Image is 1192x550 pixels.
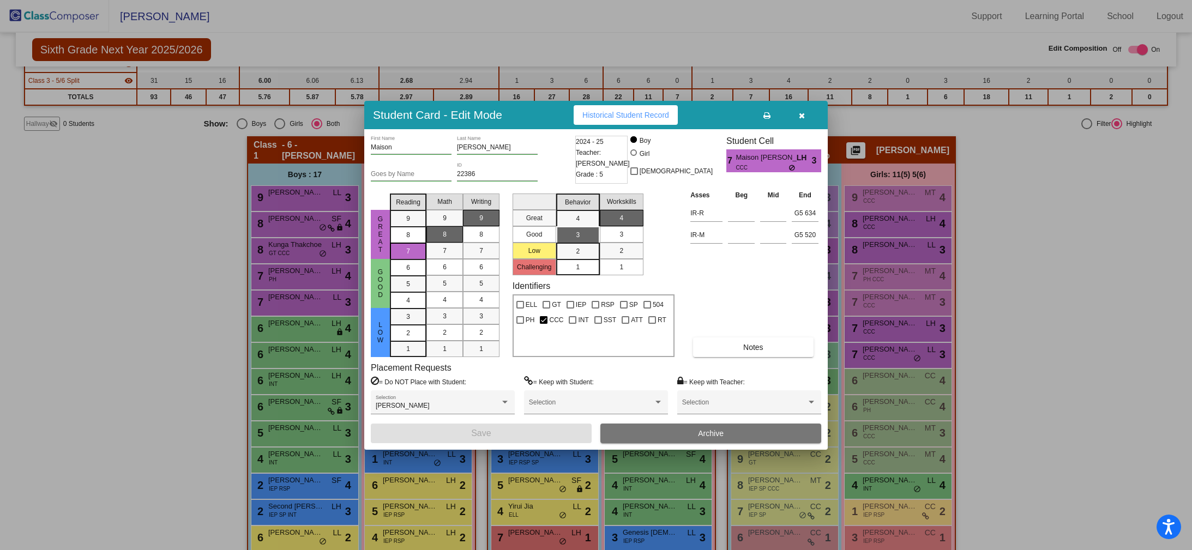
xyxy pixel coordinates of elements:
th: Beg [725,189,757,201]
input: Enter ID [457,171,538,178]
span: Good [376,268,386,299]
span: Historical Student Record [582,111,669,119]
span: SP [629,298,638,311]
button: Archive [600,424,821,443]
button: Save [371,424,592,443]
span: 3 [619,229,623,239]
span: 3 [443,311,447,321]
span: Grade : 5 [576,169,603,180]
span: ATT [631,313,643,327]
span: 3 [812,154,821,167]
span: 7 [479,246,483,256]
span: Teacher: [PERSON_NAME] [576,147,630,169]
span: 6 [479,262,483,272]
button: Notes [693,337,813,357]
div: Girl [639,149,650,159]
label: = Keep with Student: [524,376,594,387]
span: Low [376,321,386,344]
span: 7 [406,246,410,256]
span: 5 [443,279,447,288]
input: assessment [690,227,723,243]
span: 1 [576,262,580,272]
span: 1 [479,344,483,354]
span: 8 [406,230,410,240]
label: = Do NOT Place with Student: [371,376,466,387]
span: 8 [479,229,483,239]
span: CCC [549,313,563,327]
span: 5 [479,279,483,288]
span: 7 [726,154,736,167]
span: 3 [479,311,483,321]
span: CCC [736,164,788,172]
span: Writing [471,197,491,207]
span: 2 [443,328,447,337]
th: Asses [688,189,725,201]
span: 1 [619,262,623,272]
span: Behavior [565,197,591,207]
th: End [789,189,821,201]
input: goes by name [371,171,451,178]
span: LH [797,152,812,164]
span: RSP [601,298,615,311]
span: RT [658,313,666,327]
span: 9 [406,214,410,223]
span: INT [578,313,588,327]
span: 6 [406,263,410,273]
span: 1 [406,344,410,354]
span: Great [376,215,386,253]
span: 7 [443,246,447,256]
span: 4 [576,214,580,223]
span: [DEMOGRAPHIC_DATA] [640,165,713,178]
span: 4 [619,213,623,223]
button: Historical Student Record [574,105,678,125]
span: PH [526,313,535,327]
span: 2 [406,328,410,338]
span: 3 [406,312,410,322]
span: Maison [PERSON_NAME] [736,152,796,164]
input: assessment [690,205,723,221]
span: IEP [576,298,586,311]
span: 2 [576,246,580,256]
span: 3 [576,230,580,240]
span: Save [471,428,491,438]
span: Notes [743,343,763,352]
span: 6 [443,262,447,272]
span: ELL [526,298,537,311]
th: Mid [757,189,789,201]
span: 9 [479,213,483,223]
span: [PERSON_NAME] [376,402,430,409]
span: Workskills [607,197,636,207]
span: 4 [443,295,447,305]
label: Identifiers [513,281,550,291]
span: 1 [443,344,447,354]
span: 2 [479,328,483,337]
div: Boy [639,136,651,146]
span: 2024 - 25 [576,136,604,147]
span: 504 [653,298,664,311]
span: 4 [479,295,483,305]
span: Archive [698,429,724,438]
span: 9 [443,213,447,223]
span: 5 [406,279,410,289]
h3: Student Card - Edit Mode [373,108,502,122]
h3: Student Cell [726,136,821,146]
span: SST [604,313,616,327]
label: = Keep with Teacher: [677,376,745,387]
span: GT [552,298,561,311]
span: 8 [443,229,447,239]
label: Placement Requests [371,362,451,373]
span: Reading [396,197,420,207]
span: 2 [619,246,623,256]
span: 4 [406,295,410,305]
span: Math [437,197,452,207]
